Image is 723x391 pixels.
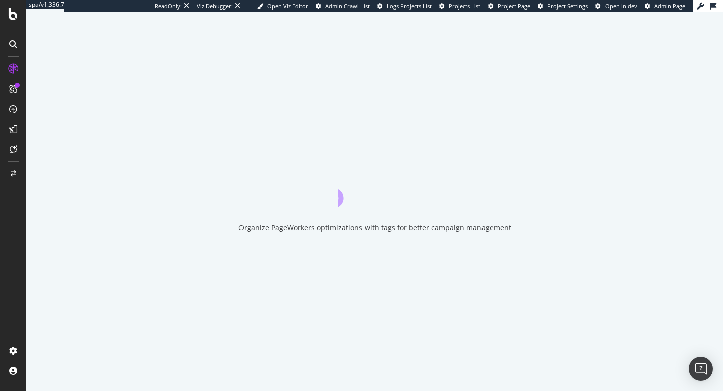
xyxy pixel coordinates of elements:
[595,2,637,10] a: Open in dev
[155,2,182,10] div: ReadOnly:
[498,2,530,10] span: Project Page
[449,2,480,10] span: Projects List
[338,170,411,207] div: animation
[387,2,432,10] span: Logs Projects List
[377,2,432,10] a: Logs Projects List
[325,2,370,10] span: Admin Crawl List
[645,2,685,10] a: Admin Page
[538,2,588,10] a: Project Settings
[488,2,530,10] a: Project Page
[316,2,370,10] a: Admin Crawl List
[439,2,480,10] a: Projects List
[689,357,713,381] div: Open Intercom Messenger
[605,2,637,10] span: Open in dev
[654,2,685,10] span: Admin Page
[547,2,588,10] span: Project Settings
[238,223,511,233] div: Organize PageWorkers optimizations with tags for better campaign management
[197,2,233,10] div: Viz Debugger:
[257,2,308,10] a: Open Viz Editor
[267,2,308,10] span: Open Viz Editor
